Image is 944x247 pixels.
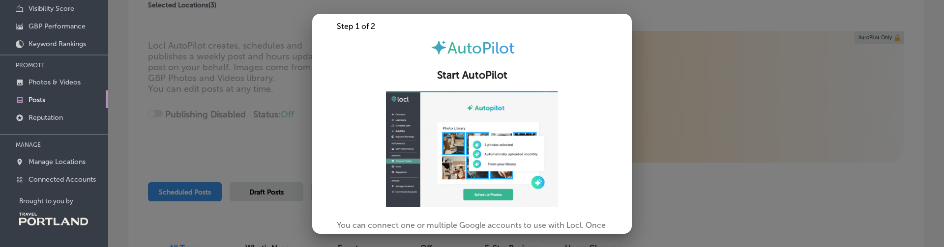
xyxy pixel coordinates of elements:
[19,197,108,205] p: Brought to you by
[19,213,88,225] img: Travel Portland
[29,4,74,13] p: Visibility Score
[29,78,81,86] p: Photos & Videos
[386,91,558,207] img: ap-gif
[29,113,63,122] p: Reputation
[324,69,620,82] h2: Start AutoPilot
[29,158,86,166] p: Manage Locations
[430,39,447,56] img: autopilot-icon
[29,96,45,104] p: Posts
[29,40,86,48] p: Keyword Rankings
[29,22,86,30] p: GBP Performance
[312,22,632,31] div: Step 1 of 2
[29,175,96,184] p: Connected Accounts
[447,39,514,57] span: AutoPilot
